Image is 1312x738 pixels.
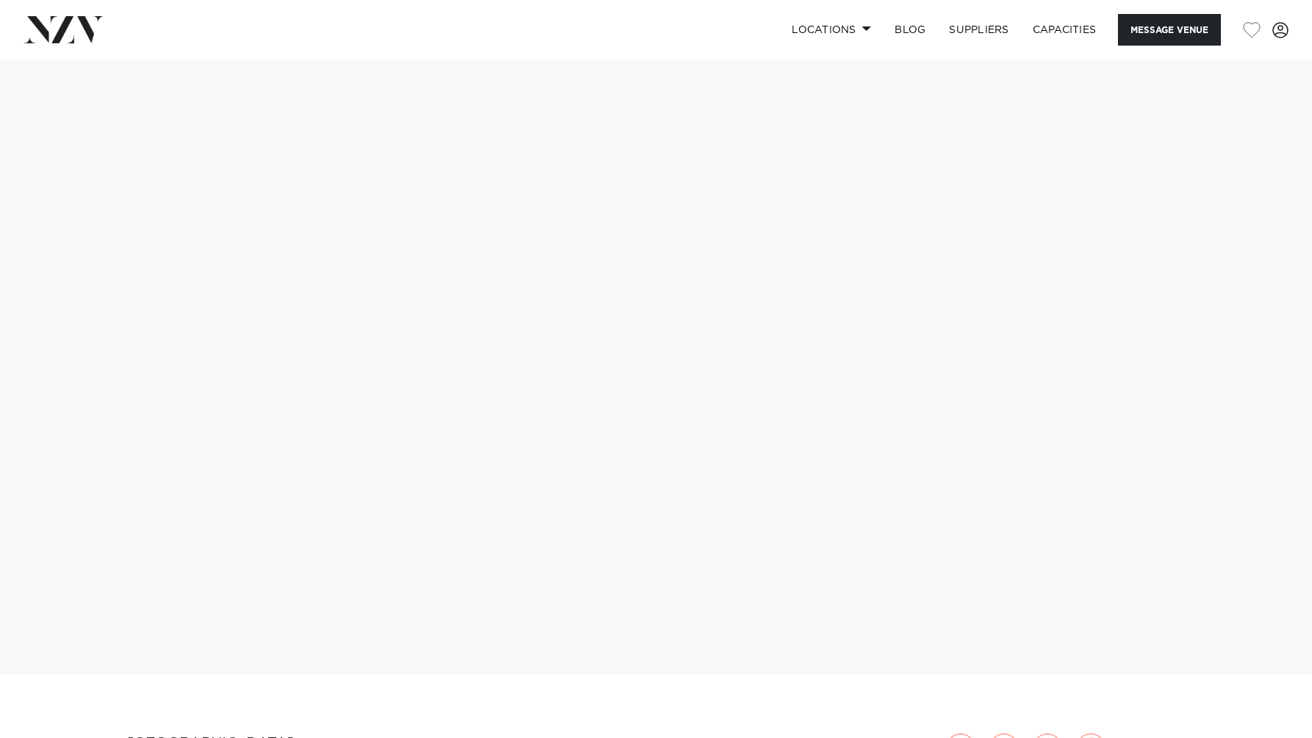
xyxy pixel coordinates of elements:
[780,14,883,46] a: Locations
[1021,14,1108,46] a: Capacities
[24,16,104,43] img: nzv-logo.png
[883,14,937,46] a: BLOG
[937,14,1020,46] a: SUPPLIERS
[1118,14,1221,46] button: Message Venue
